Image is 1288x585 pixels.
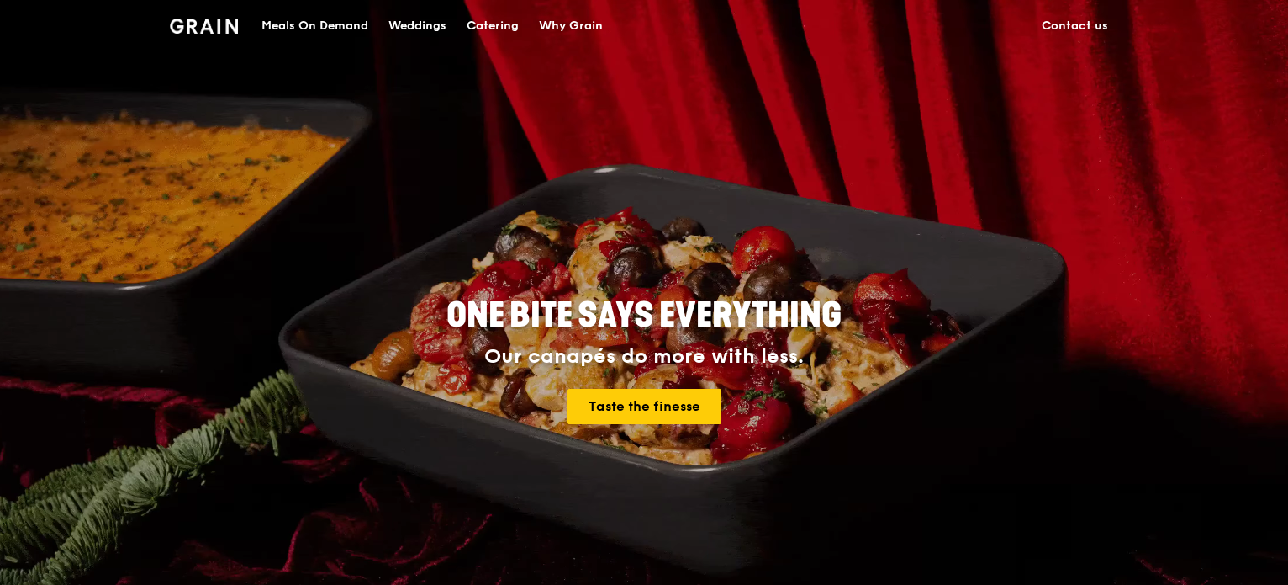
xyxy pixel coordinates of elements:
[457,1,529,51] a: Catering
[261,1,368,51] div: Meals On Demand
[529,1,613,51] a: Why Grain
[388,1,446,51] div: Weddings
[446,295,842,336] span: ONE BITE SAYS EVERYTHING
[539,1,603,51] div: Why Grain
[467,1,519,51] div: Catering
[1032,1,1118,51] a: Contact us
[341,345,947,369] div: Our canapés do more with less.
[567,389,721,424] a: Taste the finesse
[378,1,457,51] a: Weddings
[170,19,238,34] img: Grain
